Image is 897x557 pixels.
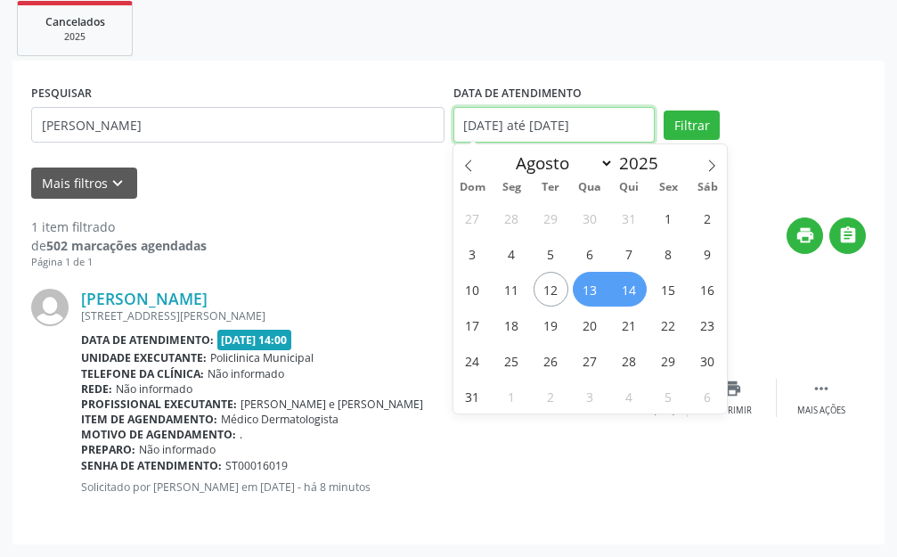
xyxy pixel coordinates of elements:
input: Nome, CNS [31,107,444,143]
span: Agosto 21, 2025 [612,307,647,342]
span: Não informado [208,366,284,381]
span: Agosto 25, 2025 [494,343,529,378]
span: Julho 30, 2025 [573,201,608,235]
label: PESQUISAR [31,79,92,107]
span: Agosto 4, 2025 [494,236,529,271]
span: ST00016019 [225,458,288,473]
span: Agosto 15, 2025 [651,272,686,307]
span: Agosto 24, 2025 [455,343,490,378]
span: Agosto 5, 2025 [534,236,568,271]
span: Agosto 11, 2025 [494,272,529,307]
span: Sáb [688,182,727,193]
span: Julho 31, 2025 [612,201,647,235]
span: Setembro 6, 2025 [690,379,725,414]
span: Dom [453,182,493,193]
a: [PERSON_NAME] [81,289,208,308]
span: Médico Dermatologista [221,412,338,427]
span: Agosto 23, 2025 [690,307,725,342]
span: Agosto 13, 2025 [573,272,608,307]
b: Preparo: [81,442,135,457]
span: Agosto 2, 2025 [690,201,725,235]
span: Agosto 16, 2025 [690,272,725,307]
span: Julho 27, 2025 [455,201,490,235]
span: . [240,427,242,442]
span: Agosto 27, 2025 [573,343,608,378]
b: Item de agendamento: [81,412,217,427]
span: Setembro 3, 2025 [573,379,608,414]
span: Seg [492,182,531,193]
i: keyboard_arrow_down [108,174,127,193]
span: Setembro 5, 2025 [651,379,686,414]
span: Agosto 26, 2025 [534,343,568,378]
i:  [811,379,831,398]
span: Agosto 9, 2025 [690,236,725,271]
span: Agosto 3, 2025 [455,236,490,271]
button: Filtrar [664,111,720,141]
span: Qui [609,182,648,193]
span: Agosto 18, 2025 [494,307,529,342]
span: Policlinica Municipal [210,350,314,365]
span: Setembro 1, 2025 [494,379,529,414]
b: Senha de atendimento: [81,458,222,473]
div: [STREET_ADDRESS][PERSON_NAME] [81,308,599,324]
span: Agosto 22, 2025 [651,307,686,342]
span: Agosto 28, 2025 [612,343,647,378]
span: Agosto 8, 2025 [651,236,686,271]
p: Solicitado por [PERSON_NAME] em [DATE] - há 8 minutos [81,479,599,495]
span: Cancelados [45,14,105,29]
span: Agosto 10, 2025 [455,272,490,307]
span: Sex [648,182,688,193]
span: Agosto 14, 2025 [612,272,647,307]
span: Agosto 17, 2025 [455,307,490,342]
div: 1 item filtrado [31,217,207,236]
b: Telefone da clínica: [81,366,204,381]
span: [PERSON_NAME] e [PERSON_NAME] [241,397,423,412]
span: Não informado [116,381,192,397]
span: Ter [531,182,570,193]
b: Unidade executante: [81,350,207,365]
b: Profissional executante: [81,397,237,412]
input: Year [614,152,673,175]
button: Mais filtroskeyboard_arrow_down [31,168,137,199]
span: Agosto 30, 2025 [690,343,725,378]
button: print [787,217,823,254]
span: Julho 29, 2025 [534,201,568,235]
img: img [31,289,69,326]
div: Página 1 de 1 [31,255,207,270]
span: Agosto 20, 2025 [573,307,608,342]
label: DATA DE ATENDIMENTO [453,79,582,107]
select: Month [508,151,615,176]
span: Agosto 29, 2025 [651,343,686,378]
b: Rede: [81,381,112,397]
span: Agosto 6, 2025 [573,236,608,271]
div: de [31,236,207,255]
span: [DATE] 14:00 [217,330,292,350]
div: Mais ações [797,405,845,417]
span: Setembro 4, 2025 [612,379,647,414]
span: Agosto 31, 2025 [455,379,490,414]
b: Motivo de agendamento: [81,427,236,442]
span: Setembro 2, 2025 [534,379,568,414]
span: Não informado [139,442,216,457]
div: 2025 [30,30,119,44]
strong: 502 marcações agendadas [46,237,207,254]
span: Qua [570,182,609,193]
i: print [722,379,742,398]
span: Julho 28, 2025 [494,201,529,235]
span: Agosto 7, 2025 [612,236,647,271]
i:  [838,225,858,245]
div: Imprimir [712,405,752,417]
b: Data de atendimento: [81,332,214,348]
input: Selecione um intervalo [453,107,656,143]
span: Agosto 1, 2025 [651,201,686,235]
i: print [795,225,815,245]
span: Agosto 12, 2025 [534,272,568,307]
button:  [829,217,866,254]
span: Agosto 19, 2025 [534,307,568,342]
